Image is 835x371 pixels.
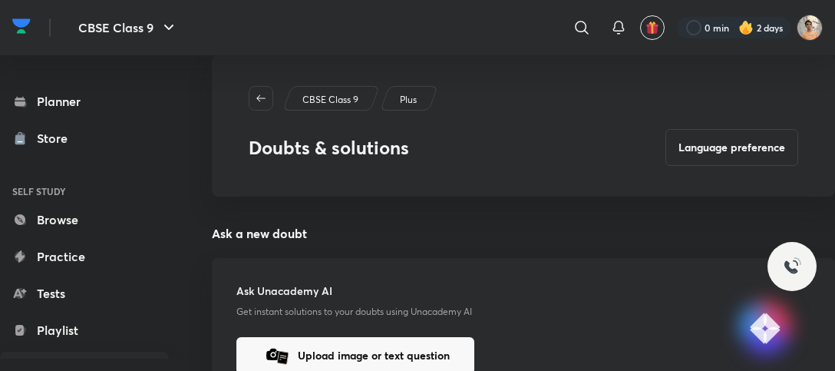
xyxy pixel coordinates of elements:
[12,15,31,41] a: Company Logo
[236,283,810,299] h5: Ask Unacademy AI
[665,129,798,166] button: Language preference
[640,15,665,40] button: avatar
[302,93,358,107] p: CBSE Class 9
[212,227,835,240] h4: Ask a new doubt
[797,15,823,41] img: Aashman Srivastava
[12,15,31,38] img: Company Logo
[400,93,417,107] p: Plus
[738,20,754,35] img: streak
[398,93,420,107] a: Plus
[261,340,292,371] img: camera-icon
[37,129,77,147] div: Store
[645,21,659,35] img: avatar
[300,93,361,107] a: CBSE Class 9
[236,305,810,319] p: Get instant solutions to your doubts using Unacademy AI
[69,12,187,43] button: CBSE Class 9
[249,137,409,159] h3: Doubts & solutions
[783,257,801,276] img: ttu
